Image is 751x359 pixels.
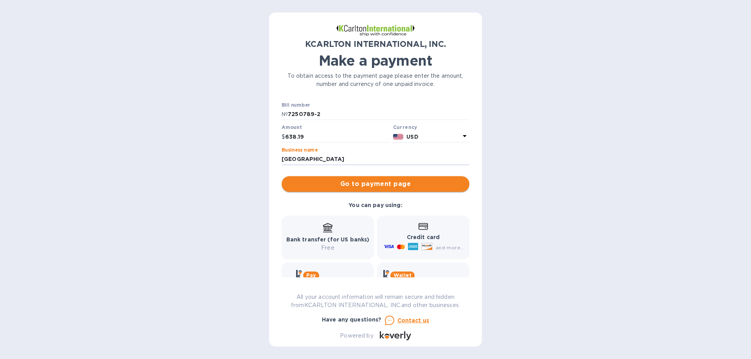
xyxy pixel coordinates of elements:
[285,131,390,143] input: 0.00
[407,234,440,240] b: Credit card
[393,272,411,278] b: Wallet
[406,134,418,140] b: USD
[349,202,402,208] b: You can pay using:
[393,134,404,139] img: USD
[305,39,446,49] b: KCARLTON INTERNATIONAL, INC.
[288,179,463,189] span: Go to payment page
[286,236,370,243] b: Bank transfer (for US banks)
[286,244,370,252] p: Free
[436,245,464,250] span: and more...
[322,316,382,323] b: Have any questions?
[282,125,302,130] label: Amount
[282,154,469,165] input: Enter business name
[393,124,417,130] b: Currency
[282,52,469,69] h1: Make a payment
[282,72,469,88] p: To obtain access to the payment page please enter the amount, number and currency of one unpaid i...
[282,110,288,118] p: №
[397,317,429,323] u: Contact us
[288,109,469,120] input: Enter bill number
[340,332,373,340] p: Powered by
[306,272,316,278] b: Pay
[282,148,318,152] label: Business name
[282,176,469,192] button: Go to payment page
[282,103,310,107] label: Bill number
[282,133,285,141] p: $
[282,293,469,309] p: All your account information will remain secure and hidden from KCARLTON INTERNATIONAL, INC. and ...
